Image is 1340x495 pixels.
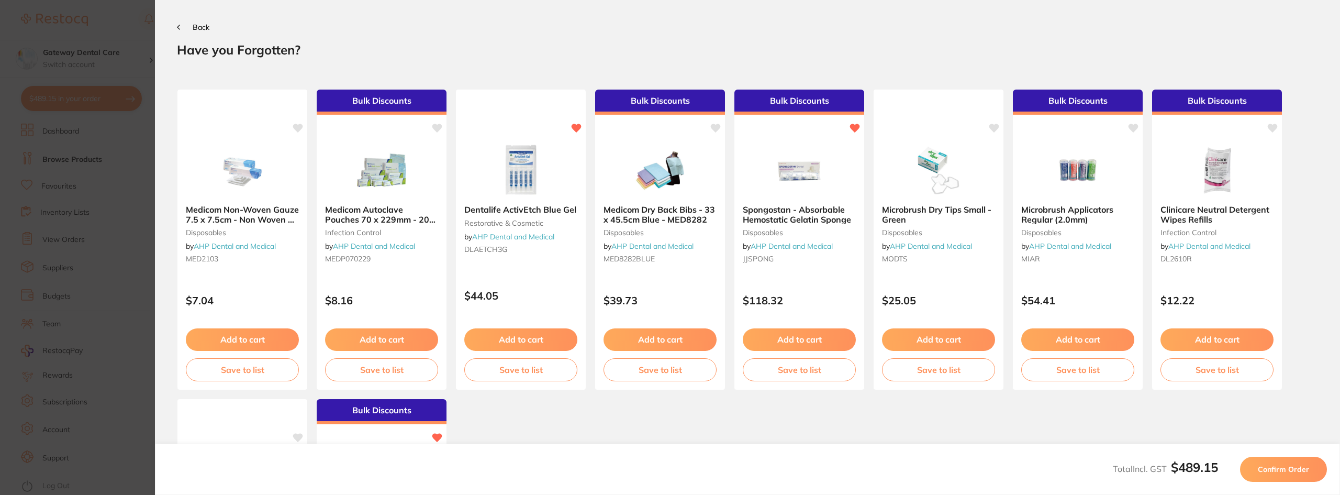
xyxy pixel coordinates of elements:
button: Confirm Order [1240,457,1327,482]
img: Spongostan - Absorbable Hemostatic Gelatin Sponge [765,144,833,196]
p: $7.04 [186,294,299,306]
a: AHP Dental and Medical [194,241,276,251]
span: Back [193,23,209,32]
button: Add to cart [186,328,299,350]
p: $12.22 [1160,294,1274,306]
p: $39.73 [604,294,717,306]
button: Add to cart [743,328,856,350]
button: Save to list [1160,358,1274,381]
small: MODTS [882,255,995,263]
button: Add to cart [325,328,438,350]
div: Bulk Discounts [734,90,864,115]
a: AHP Dental and Medical [472,232,554,241]
div: Bulk Discounts [1013,90,1143,115]
b: Microbrush Applicators Regular (2.0mm) [1021,205,1134,224]
span: by [1160,241,1250,251]
small: disposables [186,228,299,237]
button: Save to list [882,358,995,381]
a: AHP Dental and Medical [333,241,415,251]
small: disposables [743,228,856,237]
button: Save to list [464,358,577,381]
img: Medicom Dry Back Bibs - 33 x 45.5cm Blue - MED8282 [626,144,694,196]
small: infection control [1160,228,1274,237]
div: Bulk Discounts [317,90,446,115]
span: by [464,232,554,241]
small: disposables [1021,228,1134,237]
button: Add to cart [464,328,577,350]
p: $118.32 [743,294,856,306]
a: AHP Dental and Medical [1029,241,1111,251]
button: Back [177,23,209,31]
small: MED2103 [186,255,299,263]
a: AHP Dental and Medical [611,241,694,251]
span: Confirm Order [1258,465,1309,474]
p: $54.41 [1021,294,1134,306]
img: Medicom Autoclave Pouches 70 x 229mm - 200 per box [348,144,416,196]
small: restorative & cosmetic [464,219,577,227]
button: Add to cart [882,328,995,350]
small: JJSPONG [743,255,856,263]
span: by [604,241,694,251]
span: Total Incl. GST [1113,464,1218,474]
button: Add to cart [604,328,717,350]
p: $8.16 [325,294,438,306]
p: $44.05 [464,290,577,302]
span: by [882,241,972,251]
small: MED8282BLUE [604,255,717,263]
a: AHP Dental and Medical [1168,241,1250,251]
button: Save to list [186,358,299,381]
button: Save to list [325,358,438,381]
button: Save to list [743,358,856,381]
button: Save to list [1021,358,1134,381]
b: Microbrush Dry Tips Small - Green [882,205,995,224]
img: Microbrush Dry Tips Small - Green [904,144,973,196]
small: disposables [882,228,995,237]
b: Clinicare Neutral Detergent Wipes Refills [1160,205,1274,224]
a: AHP Dental and Medical [890,241,972,251]
div: Bulk Discounts [317,399,446,424]
b: Dentalife ActivEtch Blue Gel [464,205,577,214]
a: AHP Dental and Medical [751,241,833,251]
button: Add to cart [1160,328,1274,350]
small: MEDP070229 [325,255,438,263]
small: disposables [604,228,717,237]
b: Medicom Dry Back Bibs - 33 x 45.5cm Blue - MED8282 [604,205,717,224]
b: $489.15 [1171,459,1218,475]
small: MIAR [1021,255,1134,263]
button: Add to cart [1021,328,1134,350]
img: Microbrush Applicators Regular (2.0mm) [1044,144,1112,196]
h2: Have you Forgotten? [177,42,1318,58]
b: Spongostan - Absorbable Hemostatic Gelatin Sponge [743,205,856,224]
img: Clinicare Neutral Detergent Wipes Refills [1183,144,1251,196]
p: $25.05 [882,294,995,306]
span: by [186,241,276,251]
span: by [325,241,415,251]
small: DLAETCH3G [464,245,577,254]
b: Medicom Non-Woven Gauze 7.5 x 7.5cm - Non Woven 4 Ply [186,205,299,224]
span: by [1021,241,1111,251]
button: Save to list [604,358,717,381]
img: Dentalife ActivEtch Blue Gel [487,144,555,196]
img: Medicom Non-Woven Gauze 7.5 x 7.5cm - Non Woven 4 Ply [208,144,276,196]
small: DL2610R [1160,255,1274,263]
small: infection control [325,228,438,237]
div: Bulk Discounts [1152,90,1282,115]
div: Bulk Discounts [595,90,725,115]
span: by [743,241,833,251]
b: Medicom Autoclave Pouches 70 x 229mm - 200 per box [325,205,438,224]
